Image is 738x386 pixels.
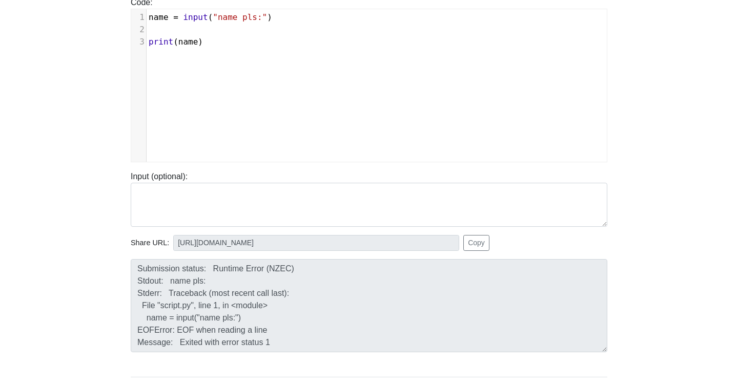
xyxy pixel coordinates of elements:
[463,235,489,251] button: Copy
[183,12,208,22] span: input
[131,11,146,24] div: 1
[131,24,146,36] div: 2
[173,235,459,251] input: No share available yet
[131,36,146,48] div: 3
[149,37,173,47] span: print
[123,170,615,227] div: Input (optional):
[149,37,203,47] span: ( )
[131,238,169,249] span: Share URL:
[178,37,198,47] span: name
[149,12,272,22] span: ( )
[213,12,267,22] span: "name pls:"
[173,12,178,22] span: =
[149,12,169,22] span: name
